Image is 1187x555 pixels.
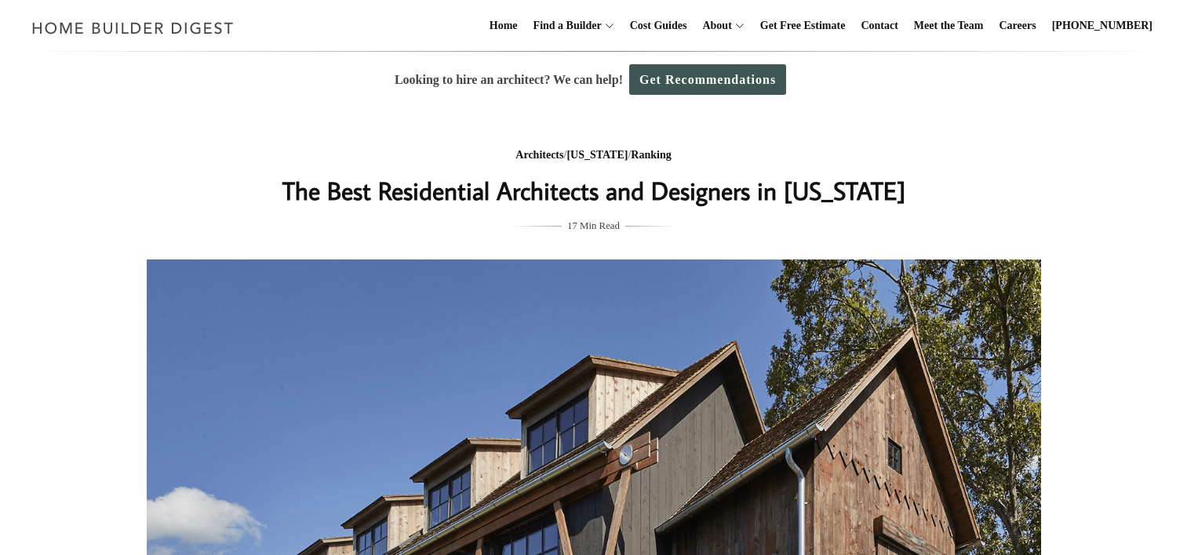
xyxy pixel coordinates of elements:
[515,149,563,161] a: Architects
[567,217,620,234] span: 17 Min Read
[624,1,694,51] a: Cost Guides
[993,1,1043,51] a: Careers
[483,1,524,51] a: Home
[1046,1,1159,51] a: [PHONE_NUMBER]
[908,1,990,51] a: Meet the Team
[754,1,852,51] a: Get Free Estimate
[527,1,602,51] a: Find a Builder
[281,172,907,209] h1: The Best Residential Architects and Designers in [US_STATE]
[566,149,628,161] a: [US_STATE]
[25,13,241,43] img: Home Builder Digest
[631,149,671,161] a: Ranking
[854,1,904,51] a: Contact
[629,64,786,95] a: Get Recommendations
[281,146,907,165] div: / /
[696,1,731,51] a: About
